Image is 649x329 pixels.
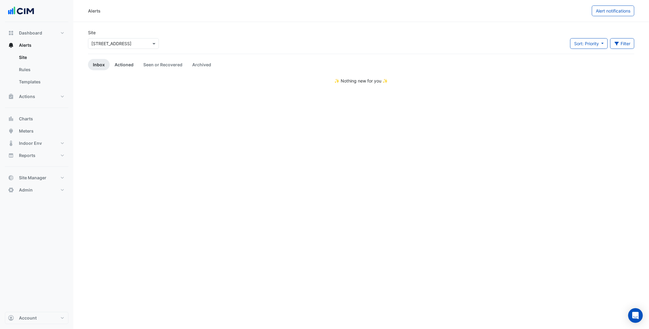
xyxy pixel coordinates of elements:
[610,38,635,49] button: Filter
[8,152,14,159] app-icon: Reports
[5,51,68,90] div: Alerts
[574,41,599,46] span: Sort: Priority
[88,8,101,14] div: Alerts
[596,8,630,13] span: Alert notifications
[19,152,35,159] span: Reports
[138,59,187,70] a: Seen or Recovered
[5,125,68,137] button: Meters
[19,315,37,321] span: Account
[19,93,35,100] span: Actions
[88,78,634,84] div: ✨ Nothing new for you ✨
[14,51,68,64] a: Site
[5,137,68,149] button: Indoor Env
[19,42,31,48] span: Alerts
[19,187,33,193] span: Admin
[5,90,68,103] button: Actions
[19,116,33,122] span: Charts
[8,187,14,193] app-icon: Admin
[110,59,138,70] a: Actioned
[14,64,68,76] a: Rules
[88,29,96,36] label: Site
[8,175,14,181] app-icon: Site Manager
[5,27,68,39] button: Dashboard
[7,5,35,17] img: Company Logo
[19,175,46,181] span: Site Manager
[8,42,14,48] app-icon: Alerts
[592,5,634,16] button: Alert notifications
[88,59,110,70] a: Inbox
[8,128,14,134] app-icon: Meters
[19,30,42,36] span: Dashboard
[8,93,14,100] app-icon: Actions
[570,38,608,49] button: Sort: Priority
[8,140,14,146] app-icon: Indoor Env
[19,128,34,134] span: Meters
[628,308,643,323] div: Open Intercom Messenger
[5,113,68,125] button: Charts
[5,172,68,184] button: Site Manager
[5,184,68,196] button: Admin
[5,39,68,51] button: Alerts
[14,76,68,88] a: Templates
[8,116,14,122] app-icon: Charts
[187,59,216,70] a: Archived
[19,140,42,146] span: Indoor Env
[8,30,14,36] app-icon: Dashboard
[5,149,68,162] button: Reports
[5,312,68,324] button: Account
